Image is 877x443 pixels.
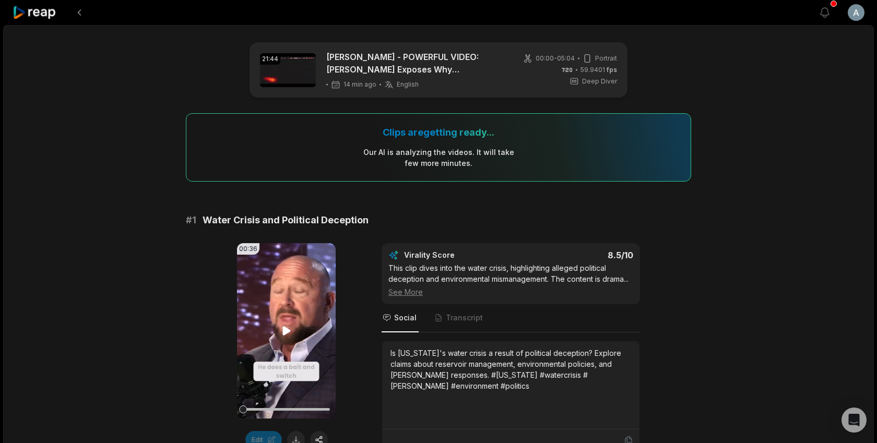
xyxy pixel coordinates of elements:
div: Open Intercom Messenger [842,408,867,433]
div: Is [US_STATE]'s water crisis a result of political deception? Explore claims about reservoir mana... [390,348,631,391]
a: [PERSON_NAME] - POWERFUL VIDEO: [PERSON_NAME] Exposes Why [PERSON_NAME] Is The Perfec... [326,51,506,76]
span: Water Crisis and Political Deception [203,213,369,228]
div: Clips are getting ready... [383,126,494,138]
span: English [397,80,419,89]
span: # 1 [186,213,196,228]
span: Portrait [595,54,617,63]
span: fps [607,66,617,74]
video: Your browser does not support mp4 format. [237,243,336,418]
span: 00:00 - 05:04 [536,54,575,63]
span: Transcript [446,313,483,323]
nav: Tabs [382,304,640,332]
div: This clip dives into the water crisis, highlighting alleged political deception and environmental... [388,262,633,297]
div: 8.5 /10 [522,250,634,260]
span: 59.9401 [580,65,617,75]
span: 14 min ago [343,80,376,89]
span: Deep Diver [582,77,617,86]
div: See More [388,286,633,297]
span: Social [394,313,417,323]
div: Virality Score [404,250,516,260]
div: Our AI is analyzing the video s . It will take few more minutes. [363,147,515,169]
